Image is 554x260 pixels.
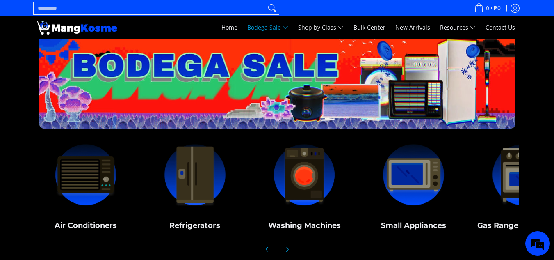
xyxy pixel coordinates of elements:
[144,137,246,236] a: Refrigerators Refrigerators
[258,240,276,258] button: Previous
[217,16,242,39] a: Home
[363,137,464,213] img: Small Appliances
[144,137,246,213] img: Refrigerators
[436,16,480,39] a: Resources
[349,16,390,39] a: Bulk Center
[35,137,137,236] a: Air Conditioners Air Conditioners
[120,202,149,213] em: Submit
[35,137,137,213] img: Air Conditioners
[485,5,490,11] span: 0
[135,4,154,24] div: Minimize live chat window
[266,2,279,14] button: Search
[363,137,464,236] a: Small Appliances Small Appliances
[278,240,296,258] button: Next
[254,137,355,236] a: Washing Machines Washing Machines
[298,23,344,33] span: Shop by Class
[472,4,503,13] span: •
[4,173,156,202] textarea: Type your message and click 'Submit'
[35,221,137,230] h5: Air Conditioners
[492,5,502,11] span: ₱0
[254,221,355,230] h5: Washing Machines
[481,16,519,39] a: Contact Us
[486,23,515,31] span: Contact Us
[125,16,519,39] nav: Main Menu
[221,23,237,31] span: Home
[144,221,246,230] h5: Refrigerators
[363,221,464,230] h5: Small Appliances
[254,137,355,213] img: Washing Machines
[395,23,430,31] span: New Arrivals
[17,78,143,161] span: We are offline. Please leave us a message.
[35,21,117,35] img: Bodega Sale l Mang Kosme: Cost-Efficient &amp; Quality Home Appliances
[243,16,292,39] a: Bodega Sale
[294,16,348,39] a: Shop by Class
[247,23,288,33] span: Bodega Sale
[440,23,476,33] span: Resources
[353,23,385,31] span: Bulk Center
[391,16,434,39] a: New Arrivals
[43,46,138,57] div: Leave a message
